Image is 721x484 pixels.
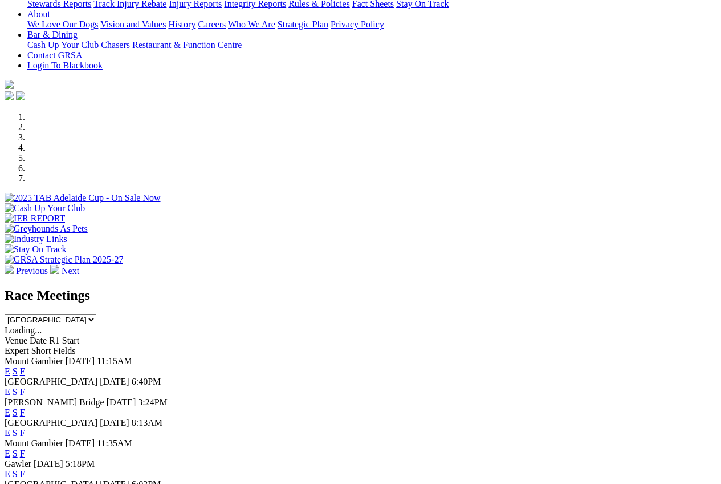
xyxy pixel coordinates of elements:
[27,40,716,50] div: Bar & Dining
[27,40,99,50] a: Cash Up Your Club
[331,19,384,29] a: Privacy Policy
[5,288,716,303] h2: Race Meetings
[31,346,51,356] span: Short
[27,61,103,70] a: Login To Blackbook
[20,408,25,417] a: F
[5,428,10,438] a: E
[66,356,95,366] span: [DATE]
[5,449,10,458] a: E
[30,336,47,345] span: Date
[5,459,31,469] span: Gawler
[20,366,25,376] a: F
[5,91,14,100] img: facebook.svg
[27,30,78,39] a: Bar & Dining
[97,356,132,366] span: 11:15AM
[168,19,195,29] a: History
[5,397,104,407] span: [PERSON_NAME] Bridge
[5,244,66,255] img: Stay On Track
[5,377,97,386] span: [GEOGRAPHIC_DATA]
[20,449,25,458] a: F
[97,438,132,448] span: 11:35AM
[100,377,129,386] span: [DATE]
[278,19,328,29] a: Strategic Plan
[27,19,716,30] div: About
[20,428,25,438] a: F
[13,469,18,479] a: S
[50,265,59,274] img: chevron-right-pager-white.svg
[53,346,75,356] span: Fields
[34,459,63,469] span: [DATE]
[62,266,79,276] span: Next
[5,418,97,427] span: [GEOGRAPHIC_DATA]
[50,266,79,276] a: Next
[5,408,10,417] a: E
[20,469,25,479] a: F
[5,213,65,224] img: IER REPORT
[100,418,129,427] span: [DATE]
[27,50,82,60] a: Contact GRSA
[16,91,25,100] img: twitter.svg
[5,469,10,479] a: E
[5,224,88,234] img: Greyhounds As Pets
[101,40,242,50] a: Chasers Restaurant & Function Centre
[5,346,29,356] span: Expert
[132,418,162,427] span: 8:13AM
[5,387,10,397] a: E
[66,459,95,469] span: 5:18PM
[228,19,275,29] a: Who We Are
[13,449,18,458] a: S
[5,193,161,203] img: 2025 TAB Adelaide Cup - On Sale Now
[5,255,123,265] img: GRSA Strategic Plan 2025-27
[5,265,14,274] img: chevron-left-pager-white.svg
[5,366,10,376] a: E
[5,336,27,345] span: Venue
[5,203,85,213] img: Cash Up Your Club
[27,9,50,19] a: About
[13,387,18,397] a: S
[100,19,166,29] a: Vision and Values
[13,428,18,438] a: S
[49,336,79,345] span: R1 Start
[20,387,25,397] a: F
[16,266,48,276] span: Previous
[138,397,168,407] span: 3:24PM
[107,397,136,407] span: [DATE]
[132,377,161,386] span: 6:40PM
[13,366,18,376] a: S
[66,438,95,448] span: [DATE]
[198,19,226,29] a: Careers
[5,234,67,244] img: Industry Links
[5,325,42,335] span: Loading...
[5,438,63,448] span: Mount Gambier
[5,80,14,89] img: logo-grsa-white.png
[5,266,50,276] a: Previous
[27,19,98,29] a: We Love Our Dogs
[5,356,63,366] span: Mount Gambier
[13,408,18,417] a: S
